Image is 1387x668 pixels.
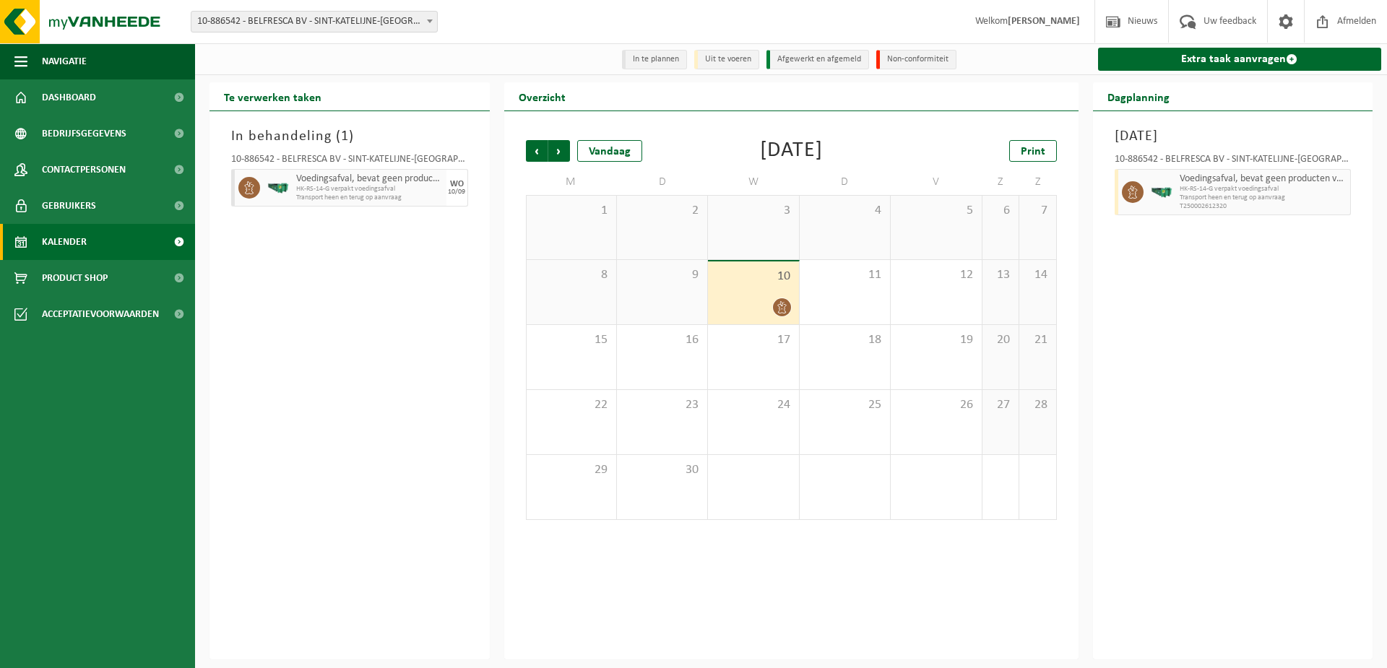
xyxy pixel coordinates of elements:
[715,203,791,219] span: 3
[534,203,609,219] span: 1
[1180,194,1347,202] span: Transport heen en terug op aanvraag
[708,169,799,195] td: W
[715,397,791,413] span: 24
[526,169,617,195] td: M
[1008,16,1080,27] strong: [PERSON_NAME]
[448,188,465,196] div: 10/09
[807,332,883,348] span: 18
[1151,187,1172,198] img: HK-RS-14-GN-00
[209,82,336,110] h2: Te verwerken taken
[807,397,883,413] span: 25
[548,140,570,162] span: Volgende
[577,140,642,162] div: Vandaag
[450,180,464,188] div: WO
[191,11,438,32] span: 10-886542 - BELFRESCA BV - SINT-KATELIJNE-WAVER
[42,188,96,224] span: Gebruikers
[624,267,700,283] span: 9
[990,397,1011,413] span: 27
[42,116,126,152] span: Bedrijfsgegevens
[42,43,87,79] span: Navigatie
[715,332,791,348] span: 17
[766,50,869,69] li: Afgewerkt en afgemeld
[534,397,609,413] span: 22
[1098,48,1382,71] a: Extra taak aanvragen
[990,332,1011,348] span: 20
[1019,169,1056,195] td: Z
[898,203,974,219] span: 5
[990,203,1011,219] span: 6
[296,185,443,194] span: HK-RS-14-G verpakt voedingsafval
[715,269,791,285] span: 10
[1115,126,1352,147] h3: [DATE]
[267,183,289,194] img: HK-RS-14-GN-00
[1027,332,1048,348] span: 21
[990,267,1011,283] span: 13
[231,126,468,147] h3: In behandeling ( )
[1027,203,1048,219] span: 7
[624,203,700,219] span: 2
[891,169,982,195] td: V
[42,79,96,116] span: Dashboard
[1180,173,1347,185] span: Voedingsafval, bevat geen producten van dierlijke oorsprong, gemengde verpakking (exclusief glas)
[1027,397,1048,413] span: 28
[898,397,974,413] span: 26
[898,267,974,283] span: 12
[624,462,700,478] span: 30
[1093,82,1184,110] h2: Dagplanning
[876,50,956,69] li: Non-conformiteit
[622,50,687,69] li: In te plannen
[296,194,443,202] span: Transport heen en terug op aanvraag
[534,462,609,478] span: 29
[1180,202,1347,211] span: T250002612320
[760,140,823,162] div: [DATE]
[1009,140,1057,162] a: Print
[42,152,126,188] span: Contactpersonen
[42,296,159,332] span: Acceptatievoorwaarden
[42,260,108,296] span: Product Shop
[807,267,883,283] span: 11
[1021,146,1045,157] span: Print
[1180,185,1347,194] span: HK-RS-14-G verpakt voedingsafval
[624,397,700,413] span: 23
[296,173,443,185] span: Voedingsafval, bevat geen producten van dierlijke oorsprong, gemengde verpakking (exclusief glas)
[191,12,437,32] span: 10-886542 - BELFRESCA BV - SINT-KATELIJNE-WAVER
[42,224,87,260] span: Kalender
[617,169,708,195] td: D
[504,82,580,110] h2: Overzicht
[341,129,349,144] span: 1
[694,50,759,69] li: Uit te voeren
[624,332,700,348] span: 16
[800,169,891,195] td: D
[534,267,609,283] span: 8
[1115,155,1352,169] div: 10-886542 - BELFRESCA BV - SINT-KATELIJNE-[GEOGRAPHIC_DATA]
[1027,267,1048,283] span: 14
[982,169,1019,195] td: Z
[534,332,609,348] span: 15
[7,636,241,668] iframe: chat widget
[807,203,883,219] span: 4
[526,140,548,162] span: Vorige
[231,155,468,169] div: 10-886542 - BELFRESCA BV - SINT-KATELIJNE-[GEOGRAPHIC_DATA]
[898,332,974,348] span: 19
